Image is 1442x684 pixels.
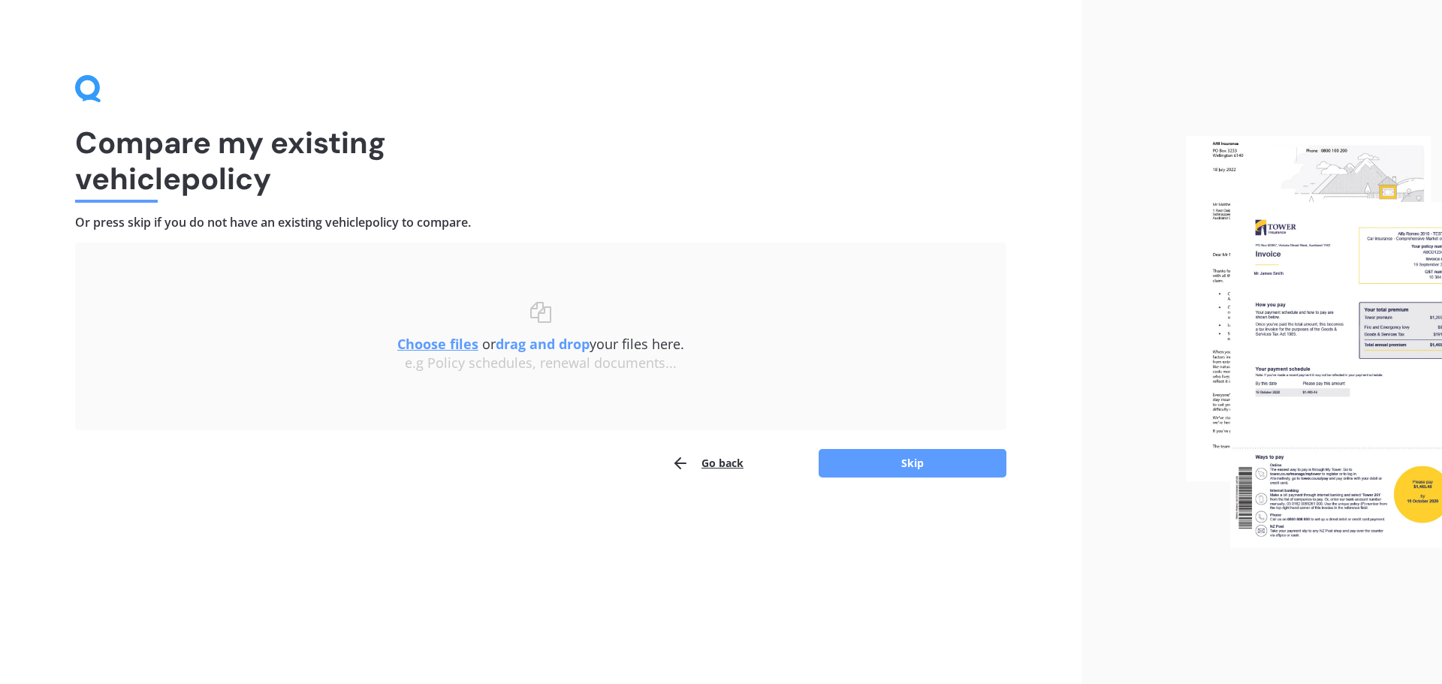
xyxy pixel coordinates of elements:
[496,335,590,353] b: drag and drop
[819,449,1006,478] button: Skip
[671,448,744,478] button: Go back
[397,335,478,353] u: Choose files
[1186,136,1442,549] img: files.webp
[105,355,976,372] div: e.g Policy schedules, renewal documents...
[75,125,1006,197] h1: Compare my existing vehicle policy
[397,335,684,353] span: or your files here.
[75,215,1006,231] h4: Or press skip if you do not have an existing vehicle policy to compare.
